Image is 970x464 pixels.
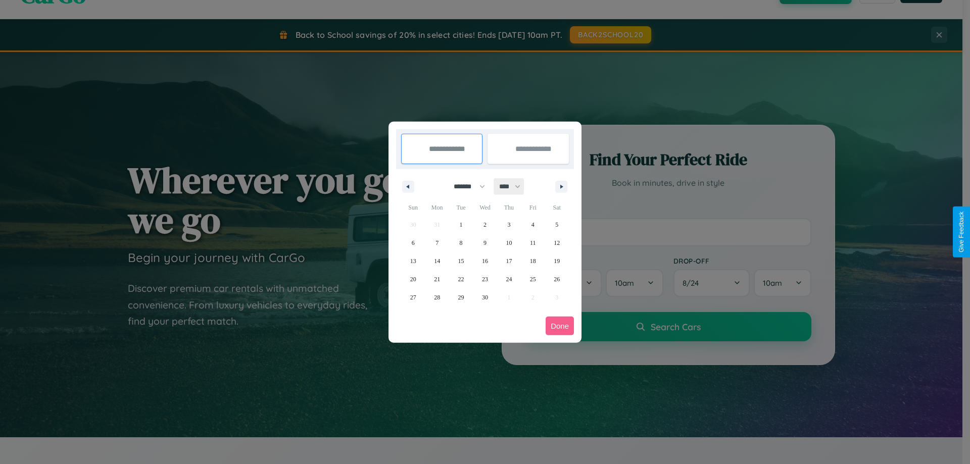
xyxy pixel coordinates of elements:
[545,270,569,288] button: 26
[425,234,449,252] button: 7
[425,252,449,270] button: 14
[521,270,545,288] button: 25
[458,252,464,270] span: 15
[507,216,510,234] span: 3
[506,252,512,270] span: 17
[546,317,574,335] button: Done
[483,216,487,234] span: 2
[449,270,473,288] button: 22
[497,199,521,216] span: Thu
[449,199,473,216] span: Tue
[434,270,440,288] span: 21
[554,252,560,270] span: 19
[401,288,425,306] button: 27
[410,270,416,288] span: 20
[401,234,425,252] button: 6
[410,252,416,270] span: 13
[473,234,497,252] button: 9
[530,252,536,270] span: 18
[434,252,440,270] span: 14
[458,270,464,288] span: 22
[497,234,521,252] button: 10
[482,252,488,270] span: 16
[410,288,416,306] span: 27
[401,252,425,270] button: 13
[958,212,965,252] div: Give Feedback
[545,252,569,270] button: 19
[521,199,545,216] span: Fri
[482,270,488,288] span: 23
[449,288,473,306] button: 29
[473,199,497,216] span: Wed
[435,234,439,252] span: 7
[425,270,449,288] button: 21
[531,216,535,234] span: 4
[506,234,512,252] span: 10
[412,234,415,252] span: 6
[482,288,488,306] span: 30
[401,270,425,288] button: 20
[473,270,497,288] button: 23
[449,234,473,252] button: 8
[555,216,558,234] span: 5
[497,252,521,270] button: 17
[497,216,521,234] button: 3
[521,252,545,270] button: 18
[521,216,545,234] button: 4
[434,288,440,306] span: 28
[545,234,569,252] button: 12
[449,252,473,270] button: 15
[497,270,521,288] button: 24
[449,216,473,234] button: 1
[473,252,497,270] button: 16
[545,199,569,216] span: Sat
[521,234,545,252] button: 11
[473,216,497,234] button: 2
[545,216,569,234] button: 5
[425,288,449,306] button: 28
[530,270,536,288] span: 25
[458,288,464,306] span: 29
[483,234,487,252] span: 9
[460,234,463,252] span: 8
[530,234,536,252] span: 11
[554,270,560,288] span: 26
[473,288,497,306] button: 30
[506,270,512,288] span: 24
[460,216,463,234] span: 1
[425,199,449,216] span: Mon
[401,199,425,216] span: Sun
[554,234,560,252] span: 12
